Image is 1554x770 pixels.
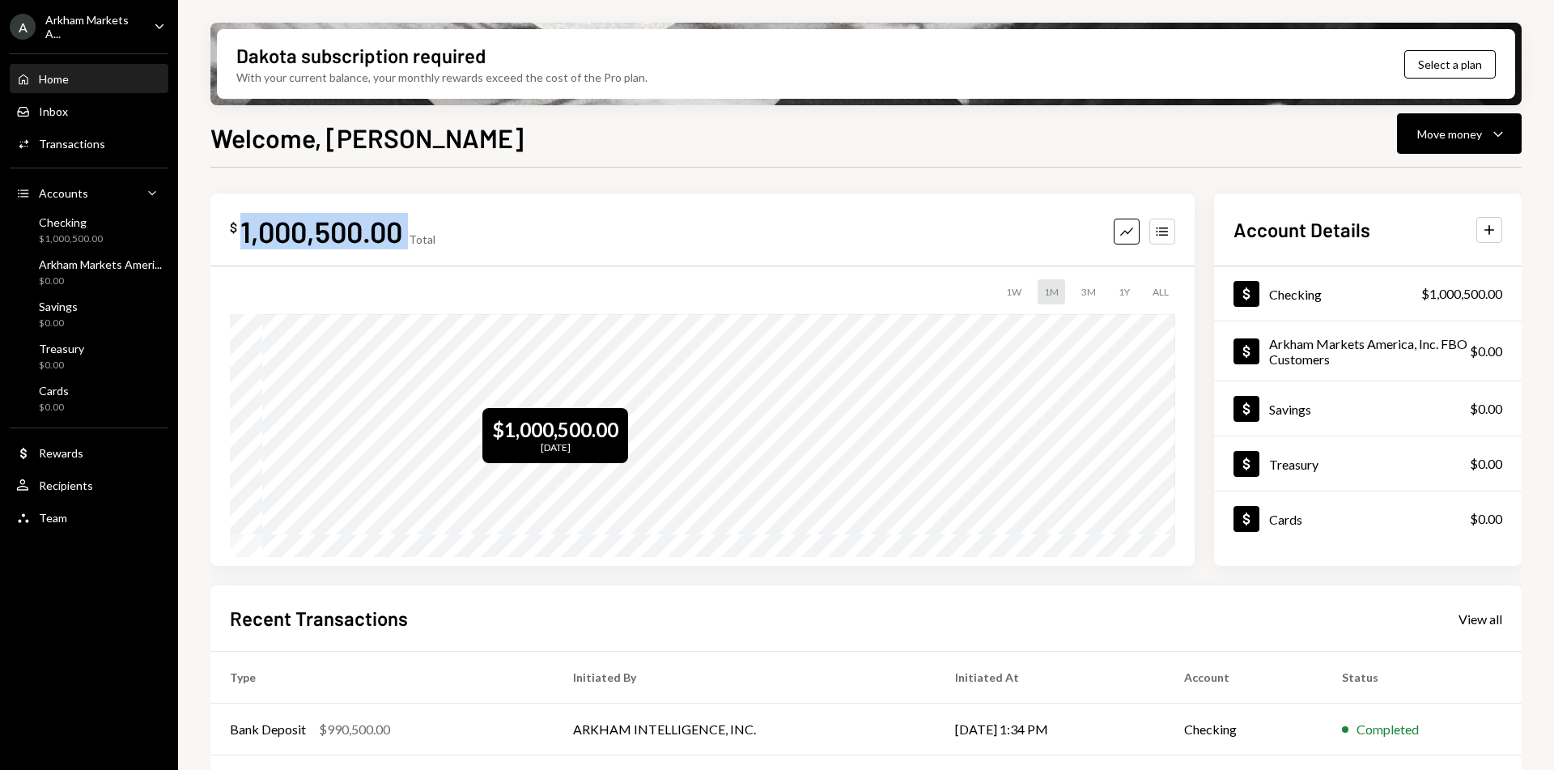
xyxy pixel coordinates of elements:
[1417,125,1482,143] div: Move money
[10,14,36,40] div: A
[10,379,168,418] a: Cards$0.00
[39,72,69,86] div: Home
[39,342,84,355] div: Treasury
[39,257,162,271] div: Arkham Markets Ameri...
[1269,402,1311,417] div: Savings
[1269,336,1470,367] div: Arkham Markets America, Inc. FBO Customers
[1000,279,1028,304] div: 1W
[10,64,168,93] a: Home
[10,438,168,467] a: Rewards
[1269,457,1318,472] div: Treasury
[1075,279,1102,304] div: 3M
[1470,342,1502,361] div: $0.00
[236,69,647,86] div: With your current balance, your monthly rewards exceed the cost of the Pro plan.
[39,359,84,372] div: $0.00
[936,704,1165,755] td: [DATE] 1:34 PM
[39,186,88,200] div: Accounts
[1397,113,1522,154] button: Move money
[1357,720,1419,739] div: Completed
[39,274,162,288] div: $0.00
[10,96,168,125] a: Inbox
[230,605,408,632] h2: Recent Transactions
[39,446,83,460] div: Rewards
[10,178,168,207] a: Accounts
[210,652,554,704] th: Type
[554,704,936,755] td: ARKHAM INTELLIGENCE, INC.
[39,317,78,330] div: $0.00
[1214,491,1522,546] a: Cards$0.00
[10,129,168,158] a: Transactions
[1146,279,1175,304] div: ALL
[1421,284,1502,304] div: $1,000,500.00
[39,511,67,525] div: Team
[1214,436,1522,491] a: Treasury$0.00
[1458,610,1502,627] a: View all
[1470,454,1502,474] div: $0.00
[1112,279,1136,304] div: 1Y
[1470,399,1502,419] div: $0.00
[45,13,141,40] div: Arkham Markets A...
[1323,652,1522,704] th: Status
[1165,704,1323,755] td: Checking
[39,104,68,118] div: Inbox
[1038,279,1065,304] div: 1M
[39,384,69,398] div: Cards
[1470,509,1502,529] div: $0.00
[236,42,486,69] div: Dakota subscription required
[554,652,936,704] th: Initiated By
[210,121,524,154] h1: Welcome, [PERSON_NAME]
[1269,512,1302,527] div: Cards
[936,652,1165,704] th: Initiated At
[10,253,168,291] a: Arkham Markets Ameri...$0.00
[1165,652,1323,704] th: Account
[1269,287,1322,302] div: Checking
[39,401,69,415] div: $0.00
[1458,611,1502,627] div: View all
[319,720,390,739] div: $990,500.00
[39,137,105,151] div: Transactions
[240,213,402,249] div: 1,000,500.00
[10,295,168,334] a: Savings$0.00
[39,232,103,246] div: $1,000,500.00
[10,470,168,500] a: Recipients
[1404,50,1496,79] button: Select a plan
[1233,216,1370,243] h2: Account Details
[1214,381,1522,436] a: Savings$0.00
[39,300,78,313] div: Savings
[10,337,168,376] a: Treasury$0.00
[1214,321,1522,381] a: Arkham Markets America, Inc. FBO Customers$0.00
[409,232,435,246] div: Total
[1214,266,1522,321] a: Checking$1,000,500.00
[39,479,93,492] div: Recipients
[10,211,168,249] a: Checking$1,000,500.00
[10,503,168,532] a: Team
[230,219,237,236] div: $
[230,720,306,739] div: Bank Deposit
[39,215,103,229] div: Checking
